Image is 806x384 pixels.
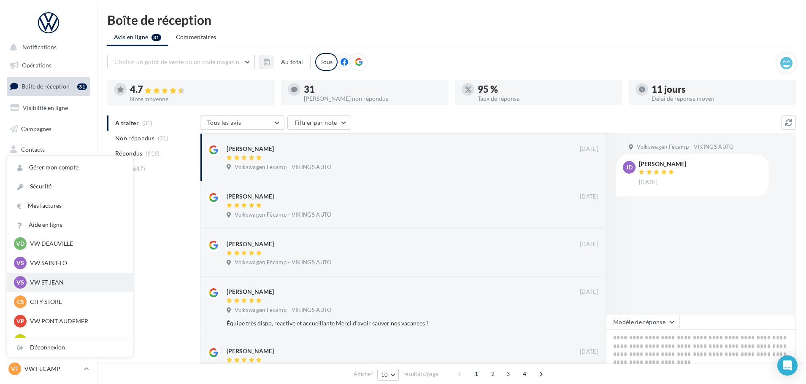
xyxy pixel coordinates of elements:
span: CS [17,298,24,306]
button: Au total [260,55,311,69]
a: Aide en ligne [7,215,133,234]
div: [PERSON_NAME] [639,161,686,167]
div: 95 % [478,85,615,94]
a: VF VW FECAMP [7,361,90,377]
a: Sécurité [7,177,133,196]
div: 11 jours [652,85,789,94]
div: [PERSON_NAME] [227,240,274,248]
span: Notifications [22,44,57,51]
span: [DATE] [580,193,598,201]
a: Visibilité en ligne [5,99,92,117]
span: Volkswagen Fécamp - VIKINGS AUTO [235,259,331,266]
p: VW DEAUVILLE [30,239,123,248]
span: Opérations [22,62,51,69]
span: Volkswagen Fécamp - VIKINGS AUTO [235,211,331,219]
span: VL [17,336,24,345]
button: 10 [377,369,399,381]
span: Commentaires [176,33,216,41]
span: Volkswagen Fécamp - VIKINGS AUTO [637,143,733,151]
span: (616) [146,150,160,157]
div: Équipe très dispo, reactive et accueillante Merci d'avoir sauver nos vacances ! [227,319,544,328]
span: VF [11,365,19,373]
span: (31) [158,135,168,142]
span: 10 [381,371,388,378]
span: Non répondus [115,134,154,142]
span: VP [16,317,24,325]
button: Modèle de réponse [606,315,679,329]
a: Campagnes [5,120,92,138]
p: VW SAINT-LO [30,259,123,267]
div: Délai de réponse moyen [652,96,789,102]
a: Contacts [5,141,92,158]
a: PLV et print personnalisable [5,204,92,228]
button: Au total [274,55,311,69]
div: 4.7 [130,85,268,94]
div: 31 [77,83,87,90]
span: VD [16,239,24,248]
span: [DATE] [580,288,598,296]
span: VS [16,259,24,267]
button: Filtrer par note [287,115,351,130]
a: Calendrier [5,183,92,201]
span: Contacts [21,146,45,153]
span: résultats/page [403,370,438,378]
p: VW LISIEUX [30,336,123,345]
span: Volkswagen Fécamp - VIKINGS AUTO [235,164,331,171]
span: Campagnes [21,125,51,132]
span: VS [16,278,24,287]
span: Afficher [354,370,373,378]
span: Répondus [115,149,143,158]
div: Note moyenne [130,96,268,102]
a: Boîte de réception31 [5,77,92,95]
a: Mes factures [7,196,133,215]
div: [PERSON_NAME] non répondus [304,96,441,102]
a: Opérations [5,56,92,74]
button: Choisir un point de vente ou un code magasin [107,55,255,69]
p: VW ST JEAN [30,278,123,287]
p: VW PONT AUDEMER [30,317,123,325]
div: Tous [315,53,338,71]
div: Taux de réponse [478,96,615,102]
div: Boîte de réception [107,13,796,26]
span: 4 [518,367,531,381]
div: 31 [304,85,441,94]
p: VW FECAMP [24,365,81,373]
div: Déconnexion [7,338,133,357]
span: Visibilité en ligne [23,104,68,111]
button: Tous les avis [200,115,284,130]
span: Boîte de réception [22,83,70,90]
span: 2 [486,367,500,381]
p: CITY STORE [30,298,123,306]
span: 3 [501,367,515,381]
div: [PERSON_NAME] [227,145,274,153]
div: Open Intercom Messenger [777,355,798,376]
span: 1 [470,367,483,381]
span: Tous les avis [207,119,241,126]
span: [DATE] [580,241,598,248]
a: Campagnes DataOnDemand [5,232,92,257]
span: JD [626,163,633,172]
a: Gérer mon compte [7,158,133,177]
span: Volkswagen Fécamp - VIKINGS AUTO [235,306,331,314]
div: [PERSON_NAME] [227,192,274,201]
a: Médiathèque [5,162,92,180]
span: [DATE] [639,179,657,186]
div: [PERSON_NAME] [227,287,274,296]
span: [DATE] [580,348,598,356]
span: Choisir un point de vente ou un code magasin [114,58,239,65]
span: (647) [131,165,146,172]
span: [DATE] [580,145,598,153]
div: [PERSON_NAME] [227,347,274,355]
